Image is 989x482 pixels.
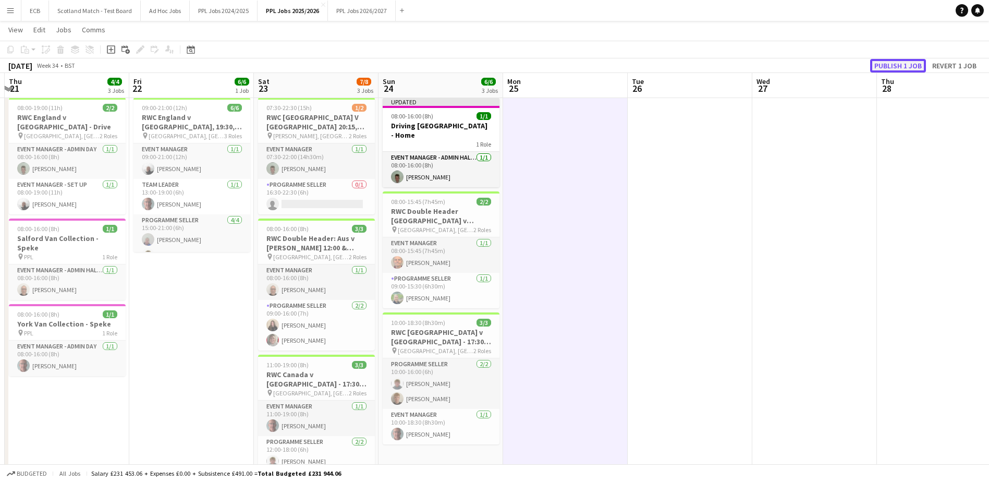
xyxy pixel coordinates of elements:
span: 27 [755,82,770,94]
span: Fri [133,77,142,86]
app-card-role: Event Manager1/111:00-19:00 (8h)[PERSON_NAME] [258,401,375,436]
span: 1 Role [102,329,117,337]
app-job-card: 07:30-22:30 (15h)1/2RWC [GEOGRAPHIC_DATA] V [GEOGRAPHIC_DATA] 20:15, [GEOGRAPHIC_DATA] [PERSON_NA... [258,98,375,214]
a: Jobs [52,23,76,37]
span: Tue [632,77,644,86]
span: 08:00-16:00 (8h) [17,310,59,318]
app-card-role: Programme Seller2/210:00-16:00 (6h)[PERSON_NAME][PERSON_NAME] [383,358,499,409]
div: 3 Jobs [482,87,498,94]
span: 07:30-22:30 (15h) [266,104,312,112]
app-card-role: Event Manager - Admin Day1/108:00-16:00 (8h)[PERSON_NAME] [9,341,126,376]
app-card-role: Event Manager1/110:00-18:30 (8h30m)[PERSON_NAME] [383,409,499,444]
span: PPL [24,253,33,261]
h3: Driving [GEOGRAPHIC_DATA] - Home [383,121,499,140]
span: View [8,25,23,34]
h3: RWC Canada v [GEOGRAPHIC_DATA] - 17:30, [GEOGRAPHIC_DATA] [258,370,375,389]
span: 08:00-16:00 (8h) [391,112,433,120]
span: 21 [7,82,22,94]
app-card-role: Event Manager - Admin Day1/108:00-16:00 (8h)[PERSON_NAME] [9,143,126,179]
span: Sun [383,77,395,86]
app-job-card: 08:00-16:00 (8h)1/1York Van Collection - Speke PPL1 RoleEvent Manager - Admin Day1/108:00-16:00 (... [9,304,126,376]
app-job-card: 08:00-16:00 (8h)3/3RWC Double Header: Aus v [PERSON_NAME] 12:00 & [PERSON_NAME] v Wal 14:45 - [GE... [258,219,375,351]
span: 08:00-16:00 (8h) [266,225,309,233]
a: View [4,23,27,37]
span: 7/8 [357,78,371,86]
h3: RWC England v [GEOGRAPHIC_DATA], 19:30, [GEOGRAPHIC_DATA] [133,113,250,131]
span: 25 [506,82,521,94]
button: Scotland Match - Test Board [49,1,141,21]
span: 1/1 [103,310,117,318]
span: 08:00-16:00 (8h) [17,225,59,233]
button: Publish 1 job [870,59,926,73]
app-card-role: Event Manager - Admin Half Day1/108:00-16:00 (8h)[PERSON_NAME] [383,152,499,187]
button: PPL Jobs 2026/2027 [328,1,396,21]
app-card-role: Programme Seller0/116:30-22:30 (6h) [258,179,375,214]
app-card-role: Team Leader1/113:00-19:00 (6h)[PERSON_NAME] [133,179,250,214]
h3: RWC [GEOGRAPHIC_DATA] V [GEOGRAPHIC_DATA] 20:15, [GEOGRAPHIC_DATA] [258,113,375,131]
span: 09:00-21:00 (12h) [142,104,187,112]
span: Thu [9,77,22,86]
span: 2 Roles [473,226,491,234]
h3: Salford Van Collection - Speke [9,234,126,252]
span: 2/2 [103,104,117,112]
span: 6/6 [235,78,249,86]
span: 1 Role [476,140,491,148]
span: 1/1 [103,225,117,233]
h3: RWC Double Header: Aus v [PERSON_NAME] 12:00 & [PERSON_NAME] v Wal 14:45 - [GEOGRAPHIC_DATA], [GE... [258,234,375,252]
h3: RWC [GEOGRAPHIC_DATA] v [GEOGRAPHIC_DATA] - 17:30, [GEOGRAPHIC_DATA] [383,328,499,346]
app-card-role: Event Manager - Admin Half Day1/108:00-16:00 (8h)[PERSON_NAME] [9,264,126,300]
span: 11:00-19:00 (8h) [266,361,309,369]
span: [GEOGRAPHIC_DATA], [GEOGRAPHIC_DATA] [398,347,473,355]
button: Ad Hoc Jobs [141,1,190,21]
div: 1 Job [235,87,249,94]
span: Mon [507,77,521,86]
div: 08:00-15:45 (7h45m)2/2RWC Double Header [GEOGRAPHIC_DATA] v [GEOGRAPHIC_DATA] 12:00 & [GEOGRAPHIC... [383,191,499,308]
span: 2/2 [477,198,491,206]
a: Edit [29,23,50,37]
span: 2 Roles [473,347,491,355]
span: Total Budgeted £231 944.06 [258,469,341,477]
app-job-card: 09:00-21:00 (12h)6/6RWC England v [GEOGRAPHIC_DATA], 19:30, [GEOGRAPHIC_DATA] [GEOGRAPHIC_DATA], ... [133,98,250,252]
h3: York Van Collection - Speke [9,319,126,329]
button: Budgeted [5,468,48,479]
div: Updated [383,98,499,106]
app-card-role: Event Manager1/107:30-22:00 (14h30m)[PERSON_NAME] [258,143,375,179]
app-job-card: Updated08:00-16:00 (8h)1/1Driving [GEOGRAPHIC_DATA] - Home1 RoleEvent Manager - Admin Half Day1/1... [383,98,499,187]
app-card-role: Programme Seller4/415:00-21:00 (6h)[PERSON_NAME][PERSON_NAME] [133,214,250,295]
span: 08:00-19:00 (11h) [17,104,63,112]
span: 2 Roles [349,253,367,261]
app-card-role: Event Manager1/109:00-21:00 (12h)[PERSON_NAME] [133,143,250,179]
span: 28 [880,82,894,94]
app-job-card: 08:00-16:00 (8h)1/1Salford Van Collection - Speke PPL1 RoleEvent Manager - Admin Half Day1/108:00... [9,219,126,300]
span: 1/2 [352,104,367,112]
div: 3 Jobs [357,87,373,94]
span: All jobs [57,469,82,477]
span: 3/3 [352,225,367,233]
div: [DATE] [8,61,32,71]
app-job-card: 08:00-19:00 (11h)2/2RWC England v [GEOGRAPHIC_DATA] - Drive [GEOGRAPHIC_DATA], [GEOGRAPHIC_DATA]2... [9,98,126,214]
span: 3 Roles [224,132,242,140]
span: Wed [756,77,770,86]
h3: RWC England v [GEOGRAPHIC_DATA] - Drive [9,113,126,131]
span: 23 [257,82,270,94]
span: Jobs [56,25,71,34]
span: [PERSON_NAME], [GEOGRAPHIC_DATA] [273,132,349,140]
span: 1/1 [477,112,491,120]
span: 10:00-18:30 (8h30m) [391,319,445,327]
span: 3/3 [352,361,367,369]
span: 2 Roles [349,132,367,140]
span: Budgeted [17,470,47,477]
span: 26 [630,82,644,94]
button: ECB [21,1,49,21]
app-job-card: 10:00-18:30 (8h30m)3/3RWC [GEOGRAPHIC_DATA] v [GEOGRAPHIC_DATA] - 17:30, [GEOGRAPHIC_DATA] [GEOGR... [383,312,499,444]
span: Thu [881,77,894,86]
button: Revert 1 job [928,59,981,73]
span: [GEOGRAPHIC_DATA], [GEOGRAPHIC_DATA] [273,389,349,397]
span: 3/3 [477,319,491,327]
